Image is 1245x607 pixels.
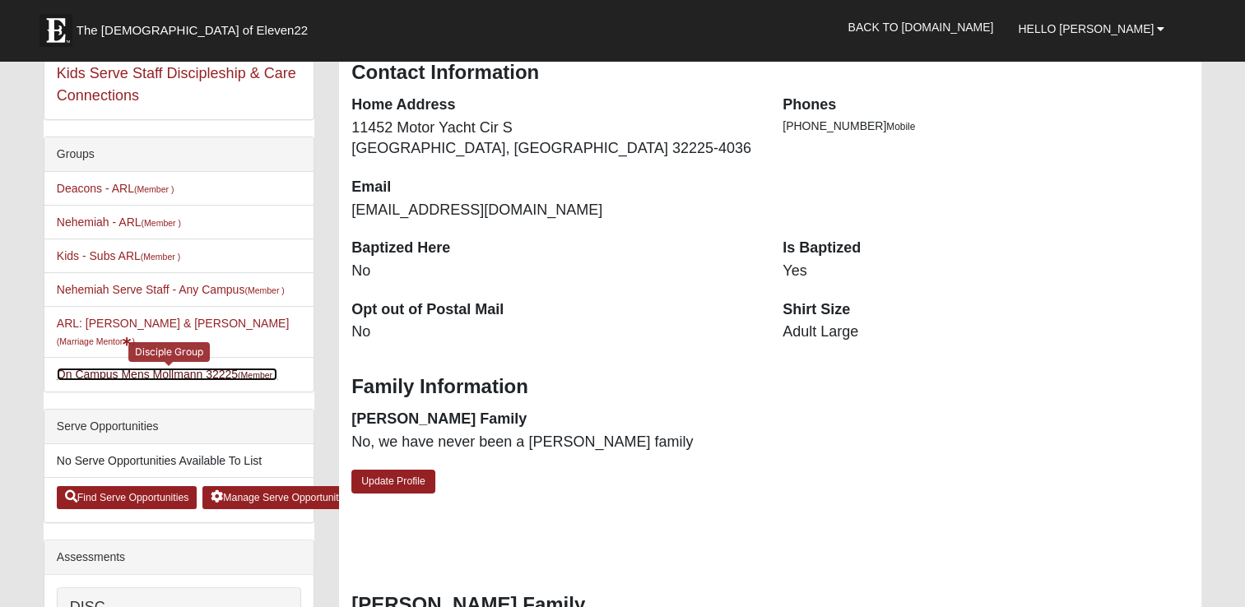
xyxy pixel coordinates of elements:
[783,261,1189,282] dd: Yes
[44,137,314,172] div: Groups
[202,486,360,509] a: Manage Serve Opportunities
[44,444,314,478] li: No Serve Opportunities Available To List
[351,322,758,343] dd: No
[351,118,758,160] dd: 11452 Motor Yacht Cir S [GEOGRAPHIC_DATA], [GEOGRAPHIC_DATA] 32225-4036
[783,118,1189,135] li: [PHONE_NUMBER]
[77,22,308,39] span: The [DEMOGRAPHIC_DATA] of Eleven22
[351,470,435,493] a: Update Profile
[57,368,278,381] a: On Campus Mens Mollmann 32225(Member )
[57,65,296,104] a: Kids Serve Staff Discipleship & Care Connections
[351,61,1189,85] h3: Contact Information
[1006,8,1177,49] a: Hello [PERSON_NAME]
[57,182,174,195] a: Deacons - ARL(Member )
[238,370,277,380] small: (Member )
[57,336,135,346] small: (Marriage Mentor )
[128,342,210,361] div: Disciple Group
[351,177,758,198] dt: Email
[351,238,758,259] dt: Baptized Here
[244,285,284,295] small: (Member )
[57,317,289,347] a: ARL: [PERSON_NAME] & [PERSON_NAME](Marriage Mentor)
[57,215,181,229] a: Nehemiah - ARL(Member )
[351,299,758,321] dt: Opt out of Postal Mail
[351,409,758,430] dt: [PERSON_NAME] Family
[783,322,1189,343] dd: Adult Large
[39,14,72,47] img: Eleven22 logo
[351,200,758,221] dd: [EMAIL_ADDRESS][DOMAIN_NAME]
[835,7,1006,48] a: Back to [DOMAIN_NAME]
[886,121,915,132] span: Mobile
[783,238,1189,259] dt: Is Baptized
[1018,22,1154,35] span: Hello [PERSON_NAME]
[351,95,758,116] dt: Home Address
[57,486,197,509] a: Find Serve Opportunities
[351,432,758,453] dd: No, we have never been a [PERSON_NAME] family
[134,184,174,194] small: (Member )
[142,218,181,228] small: (Member )
[141,252,180,262] small: (Member )
[351,261,758,282] dd: No
[44,410,314,444] div: Serve Opportunities
[351,375,1189,399] h3: Family Information
[57,283,285,296] a: Nehemiah Serve Staff - Any Campus(Member )
[57,249,180,262] a: Kids - Subs ARL(Member )
[44,540,314,575] div: Assessments
[783,95,1189,116] dt: Phones
[31,6,360,47] a: The [DEMOGRAPHIC_DATA] of Eleven22
[783,299,1189,321] dt: Shirt Size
